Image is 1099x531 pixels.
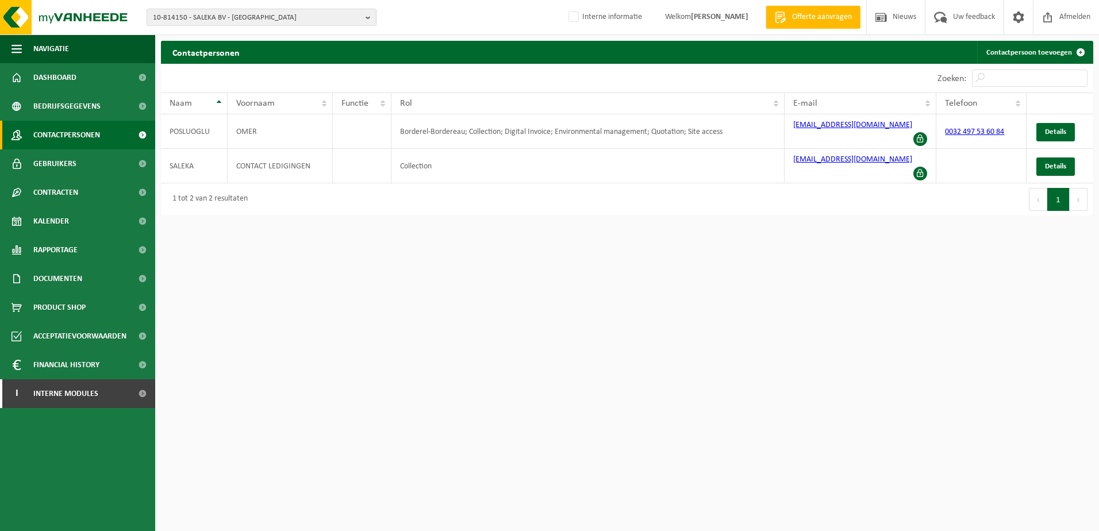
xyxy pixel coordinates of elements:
[161,41,251,63] h2: Contactpersonen
[391,114,785,149] td: Borderel-Bordereau; Collection; Digital Invoice; Environmental management; Quotation; Site access
[33,236,78,264] span: Rapportage
[566,9,642,26] label: Interne informatie
[1036,157,1075,176] a: Details
[228,149,333,183] td: CONTACT LEDIGINGEN
[161,114,228,149] td: POSLUOGLU
[33,63,76,92] span: Dashboard
[33,178,78,207] span: Contracten
[937,74,966,83] label: Zoeken:
[153,9,361,26] span: 10-814150 - SALEKA BV - [GEOGRAPHIC_DATA]
[161,149,228,183] td: SALEKA
[33,264,82,293] span: Documenten
[33,149,76,178] span: Gebruikers
[236,99,275,108] span: Voornaam
[33,92,101,121] span: Bedrijfsgegevens
[11,379,22,408] span: I
[793,99,817,108] span: E-mail
[341,99,368,108] span: Functie
[33,121,100,149] span: Contactpersonen
[147,9,376,26] button: 10-814150 - SALEKA BV - [GEOGRAPHIC_DATA]
[945,128,1004,136] a: 0032 497 53 60 84
[1029,188,1047,211] button: Previous
[793,121,912,129] a: [EMAIL_ADDRESS][DOMAIN_NAME]
[33,207,69,236] span: Kalender
[977,41,1092,64] a: Contactpersoon toevoegen
[167,189,248,210] div: 1 tot 2 van 2 resultaten
[33,322,126,351] span: Acceptatievoorwaarden
[33,34,69,63] span: Navigatie
[33,379,98,408] span: Interne modules
[391,149,785,183] td: Collection
[789,11,855,23] span: Offerte aanvragen
[1045,163,1066,170] span: Details
[1070,188,1088,211] button: Next
[33,293,86,322] span: Product Shop
[793,155,912,164] a: [EMAIL_ADDRESS][DOMAIN_NAME]
[170,99,192,108] span: Naam
[1036,123,1075,141] a: Details
[766,6,860,29] a: Offerte aanvragen
[691,13,748,21] strong: [PERSON_NAME]
[33,351,99,379] span: Financial History
[945,99,977,108] span: Telefoon
[400,99,412,108] span: Rol
[1045,128,1066,136] span: Details
[1047,188,1070,211] button: 1
[228,114,333,149] td: OMER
